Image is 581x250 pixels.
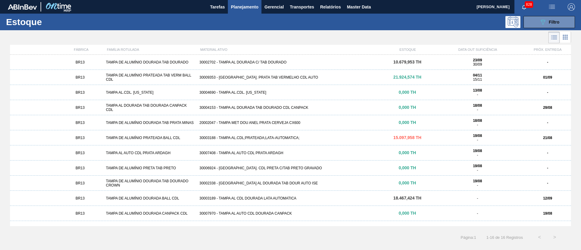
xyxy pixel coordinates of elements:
[473,179,482,183] strong: 19/08
[473,119,482,123] strong: 18/08
[197,121,384,125] div: 20002047 - TAMPA MET DOU ANEL PRATA CERVEJA CX600
[197,181,384,185] div: 30002338 - [GEOGRAPHIC_DATA] AL DOURADA TAB DOUR AUTO ISE
[76,75,85,80] span: BR13
[197,106,384,110] div: 30004153 - TAMPA AL DOURADA TAB DOURADO CDL CANPACK
[197,151,384,155] div: 30007408 - TAMPA AL AUTO CDL PRATA ARDAGH
[76,181,85,185] span: BR13
[560,32,571,43] div: Visão em Cards
[197,90,384,95] div: 30004690 - TAMPA AL.CDL. [US_STATE]
[103,179,197,187] div: TAMPA DE ALUMÍNIO DOURADA TAB DOURADO CROWN
[477,108,478,112] span: -
[103,121,197,125] div: TAMPA DE ALUMÍNIO DOURADA TAB PRATA MINAS
[197,75,384,80] div: 30009353 - [GEOGRAPHIC_DATA]. PRATA TAB VERMELHO CDL AUTO
[399,120,416,125] span: 0,000 TH
[548,3,556,11] img: userActions
[76,90,85,95] span: BR13
[197,60,384,64] div: 30002702 - TAMPA AL DOURADA C/ TAB DOURADO
[547,166,548,170] strong: -
[6,18,97,25] h1: Estoque
[547,121,548,125] strong: -
[543,75,552,80] strong: 01/09
[393,60,422,64] span: 10.679,953 TH
[547,181,548,185] strong: -
[477,138,478,142] span: -
[547,151,548,155] strong: -
[103,151,197,155] div: TAMPA AL AUTO CDL PRATA ARDAGH
[473,164,482,168] strong: 19/08
[477,93,478,97] span: -
[525,1,533,8] span: 828
[76,166,85,170] span: BR13
[473,62,482,67] span: 30/09
[473,77,482,82] span: 15/11
[524,48,571,51] div: PRÓX. ENTREGA
[103,211,197,216] div: TAMPA DE ALUMÍNIO DOURADA CANPACK CDL
[76,136,85,140] span: BR13
[395,226,420,231] span: 4.127,760 TH
[231,3,258,11] span: Planejamento
[8,4,37,10] img: TNhmsLtSVTkK8tSr43FrP2fwEKptu5GPRR3wAAAABJRU5ErkJggg==
[103,60,197,64] div: TAMPA DE ALUMÍNIO DOURADA TAB DOURADO
[547,230,562,245] button: >
[103,136,197,140] div: TAMPA DE ALUMÍNIO PRATEADA BALL CDL
[524,16,575,28] button: Filtro
[477,168,478,172] span: -
[393,135,422,140] span: 15.097,958 TH
[399,150,416,155] span: 0,000 TH
[103,90,197,95] div: TAMPA AL.CDL. [US_STATE]
[384,48,431,51] div: ESTOQUE
[103,196,197,200] div: TAMPA DE ALUMÍNIO DOURADA BALL CDL
[76,151,85,155] span: BR13
[76,121,85,125] span: BR13
[505,16,520,28] div: Pogramando: nenhum usuário selecionado
[477,211,478,216] span: -
[290,3,314,11] span: Transportes
[473,134,482,138] strong: 19/08
[104,48,198,51] div: FAMÍLIA ROTULADA
[477,123,478,127] span: -
[264,3,284,11] span: Gerencial
[477,183,478,187] span: -
[76,196,85,200] span: BR13
[76,106,85,110] span: BR13
[543,106,552,110] strong: 29/08
[532,230,547,245] button: <
[197,136,384,140] div: 30003188 - TAMPA AL.CDL;PRATEADA;LATA-AUTOMATICA;
[477,196,478,200] span: -
[399,105,416,110] span: 0,000 TH
[549,20,560,24] span: Filtro
[473,73,482,77] strong: 04/11
[473,103,482,108] strong: 18/08
[76,211,85,216] span: BR13
[58,48,104,51] div: FÁBRICA
[547,90,548,95] strong: -
[548,32,560,43] div: Visão em Lista
[197,211,384,216] div: 30007970 - TAMPA AL AUTO CDL DOURADA CANPACK
[103,166,197,170] div: TAMPA DE ALUMÍNIO PRETA TAB PRETO
[393,196,422,200] span: 18.467,424 TH
[473,58,482,62] strong: 23/09
[477,153,478,157] span: -
[543,136,552,140] strong: 21/08
[473,88,482,93] strong: 13/08
[399,211,416,216] span: 0,000 TH
[347,3,371,11] span: Master Data
[197,196,384,200] div: 30003189 - TAMPA AL CDL DOURADA LATA AUTOMATICA
[543,196,552,200] strong: 12/09
[461,235,476,240] span: Página : 1
[514,3,534,11] button: Notificações
[485,235,523,240] span: 1 - 16 de 16 Registros
[197,166,384,170] div: 30006924 - [GEOGRAPHIC_DATA]. CDL PRETA C/TAB PRETO GRAVADO
[198,48,385,51] div: MATERIAL ATIVO
[103,103,197,112] div: TAMPA AL DOURADA TAB DOURADA CANPACK CDL
[473,149,482,153] strong: 19/08
[399,180,416,185] span: 0,000 TH
[393,75,422,80] span: 21.924,574 TH
[76,60,85,64] span: BR13
[103,73,197,82] div: TAMPA DE ALUMÍNIO PRATEADA TAB VERM BALL CDL
[320,3,341,11] span: Relatórios
[568,3,575,11] img: Logout
[399,90,416,95] span: 0,000 TH
[547,60,548,64] strong: -
[399,165,416,170] span: 0,000 TH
